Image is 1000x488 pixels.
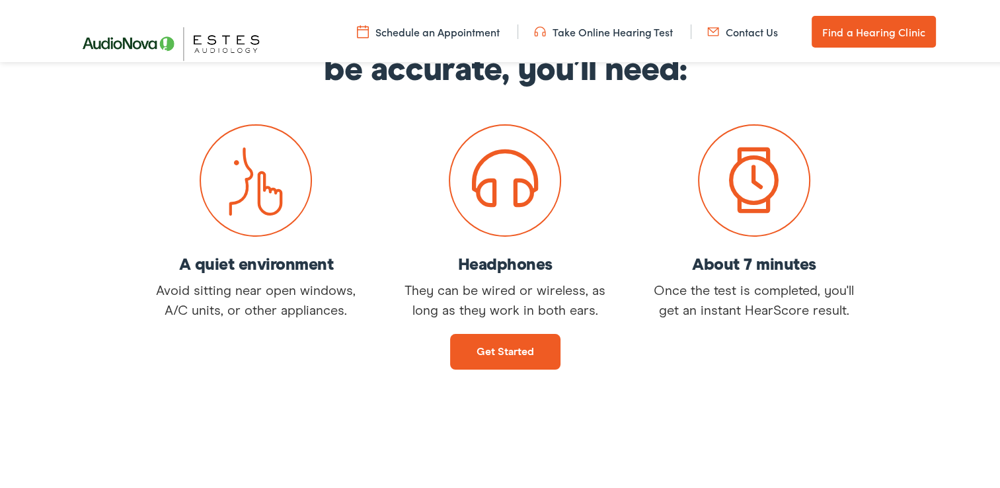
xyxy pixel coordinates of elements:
[396,254,614,270] h6: Headphones
[450,331,560,367] a: Get started
[707,22,719,36] img: utility icon
[645,254,863,270] h6: About 7 minutes
[707,22,778,36] a: Contact Us
[147,254,365,270] h6: A quiet environment
[534,22,546,36] img: utility icon
[812,13,936,45] a: Find a Hearing Clinic
[534,22,673,36] a: Take Online Hearing Test
[645,278,863,318] p: Once the test is completed, you'll get an instant HearScore result.
[357,22,369,36] img: utility icon
[147,278,365,318] p: Avoid sitting near open windows, A/C units, or other appliances.
[396,278,614,318] p: They can be wired or wireless, as long as they work in both ears.
[357,22,500,36] a: Schedule an Appointment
